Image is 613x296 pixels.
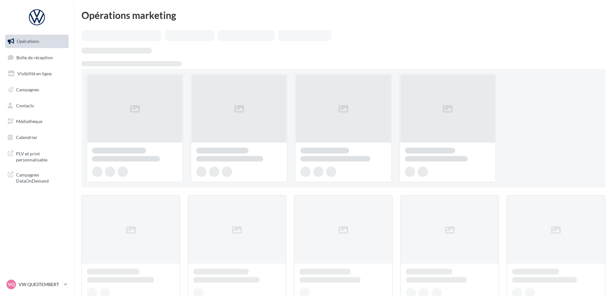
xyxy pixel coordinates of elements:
a: Boîte de réception [4,51,70,64]
span: PLV et print personnalisable [16,149,66,163]
span: VQ [8,281,15,288]
a: Contacts [4,99,70,112]
div: Opérations marketing [81,10,605,20]
span: Médiathèque [16,119,42,124]
a: Campagnes DataOnDemand [4,168,70,187]
a: Médiathèque [4,115,70,128]
a: VQ VW QUESTEMBERT [5,278,69,291]
span: Contacts [16,103,34,108]
span: Visibilité en ligne [17,71,52,76]
a: PLV et print personnalisable [4,147,70,166]
span: Calendrier [16,135,38,140]
a: Calendrier [4,131,70,144]
span: Campagnes DataOnDemand [16,170,66,184]
a: Campagnes [4,83,70,96]
span: Opérations [17,38,39,44]
span: Boîte de réception [16,54,53,60]
span: Campagnes [16,87,39,92]
a: Visibilité en ligne [4,67,70,80]
p: VW QUESTEMBERT [19,281,61,288]
a: Opérations [4,35,70,48]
